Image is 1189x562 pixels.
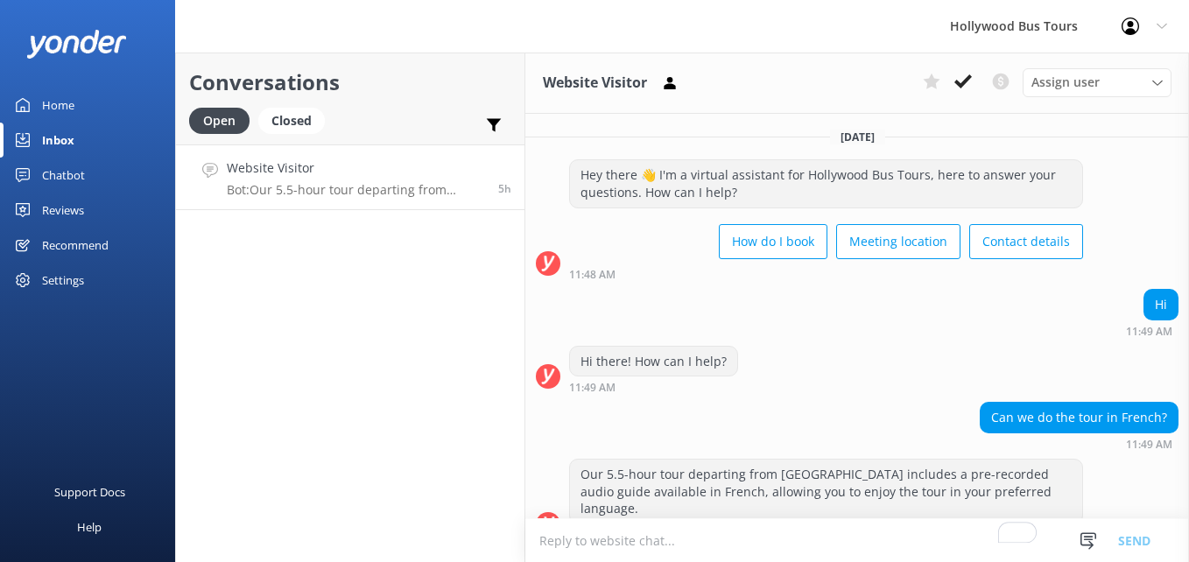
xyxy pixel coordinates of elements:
[227,158,485,178] h4: Website Visitor
[981,403,1178,432] div: Can we do the tour in French?
[1126,439,1172,450] strong: 11:49 AM
[26,30,127,59] img: yonder-white-logo.png
[1126,327,1172,337] strong: 11:49 AM
[42,158,85,193] div: Chatbot
[258,110,334,130] a: Closed
[980,438,1178,450] div: Sep 23 2025 11:49am (UTC -07:00) America/Tijuana
[525,519,1189,562] textarea: To enrich screen reader interactions, please activate Accessibility in Grammarly extension settings
[42,88,74,123] div: Home
[42,123,74,158] div: Inbox
[42,228,109,263] div: Recommend
[258,108,325,134] div: Closed
[719,224,827,259] button: How do I book
[189,108,250,134] div: Open
[42,263,84,298] div: Settings
[189,110,258,130] a: Open
[498,181,511,196] span: Sep 23 2025 11:49am (UTC -07:00) America/Tijuana
[42,193,84,228] div: Reviews
[969,224,1083,259] button: Contact details
[569,381,738,393] div: Sep 23 2025 11:49am (UTC -07:00) America/Tijuana
[570,460,1082,523] div: Our 5.5-hour tour departing from [GEOGRAPHIC_DATA] includes a pre-recorded audio guide available ...
[570,160,1082,207] div: Hey there 👋 I'm a virtual assistant for Hollywood Bus Tours, here to answer your questions. How c...
[543,72,647,95] h3: Website Visitor
[569,268,1083,280] div: Sep 23 2025 11:48am (UTC -07:00) America/Tijuana
[77,509,102,544] div: Help
[227,182,485,198] p: Bot: Our 5.5-hour tour departing from [GEOGRAPHIC_DATA] includes a pre-recorded audio guide avail...
[1126,325,1178,337] div: Sep 23 2025 11:49am (UTC -07:00) America/Tijuana
[830,130,885,144] span: [DATE]
[54,474,125,509] div: Support Docs
[570,347,737,376] div: Hi there! How can I help?
[1023,68,1171,96] div: Assign User
[1031,73,1100,92] span: Assign user
[836,224,960,259] button: Meeting location
[176,144,524,210] a: Website VisitorBot:Our 5.5-hour tour departing from [GEOGRAPHIC_DATA] includes a pre-recorded aud...
[569,383,616,393] strong: 11:49 AM
[1144,290,1178,320] div: Hi
[569,270,616,280] strong: 11:48 AM
[189,66,511,99] h2: Conversations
